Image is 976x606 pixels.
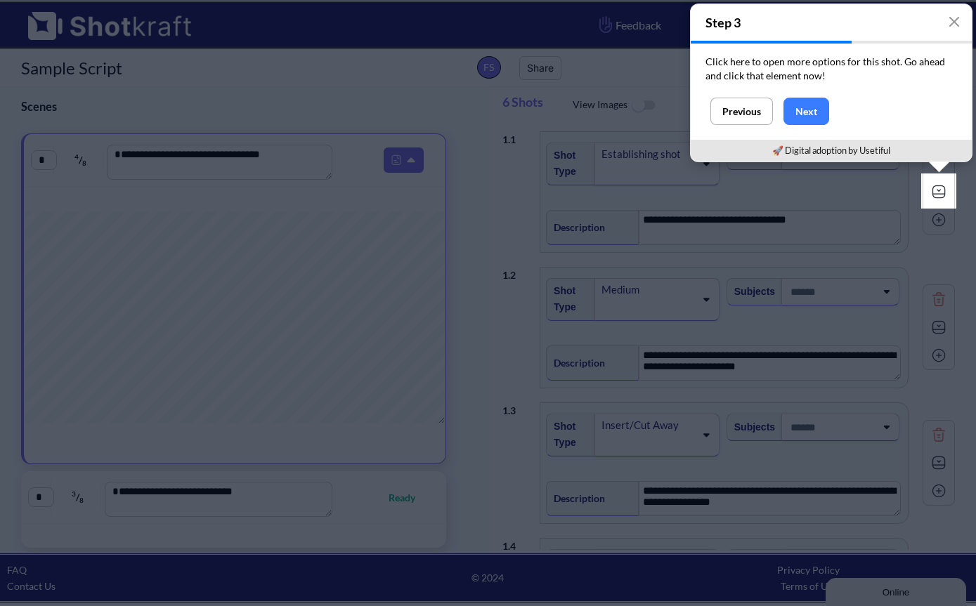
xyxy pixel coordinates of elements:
[11,12,130,22] div: Online
[691,4,972,41] h4: Step 3
[772,145,890,156] a: 🚀 Digital adoption by Usetiful
[928,181,949,202] img: Expand Icon
[783,98,829,125] button: Next
[705,55,957,83] p: Click here to open more options for this shot. Go ahead and click that element now!
[710,98,773,125] button: Previous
